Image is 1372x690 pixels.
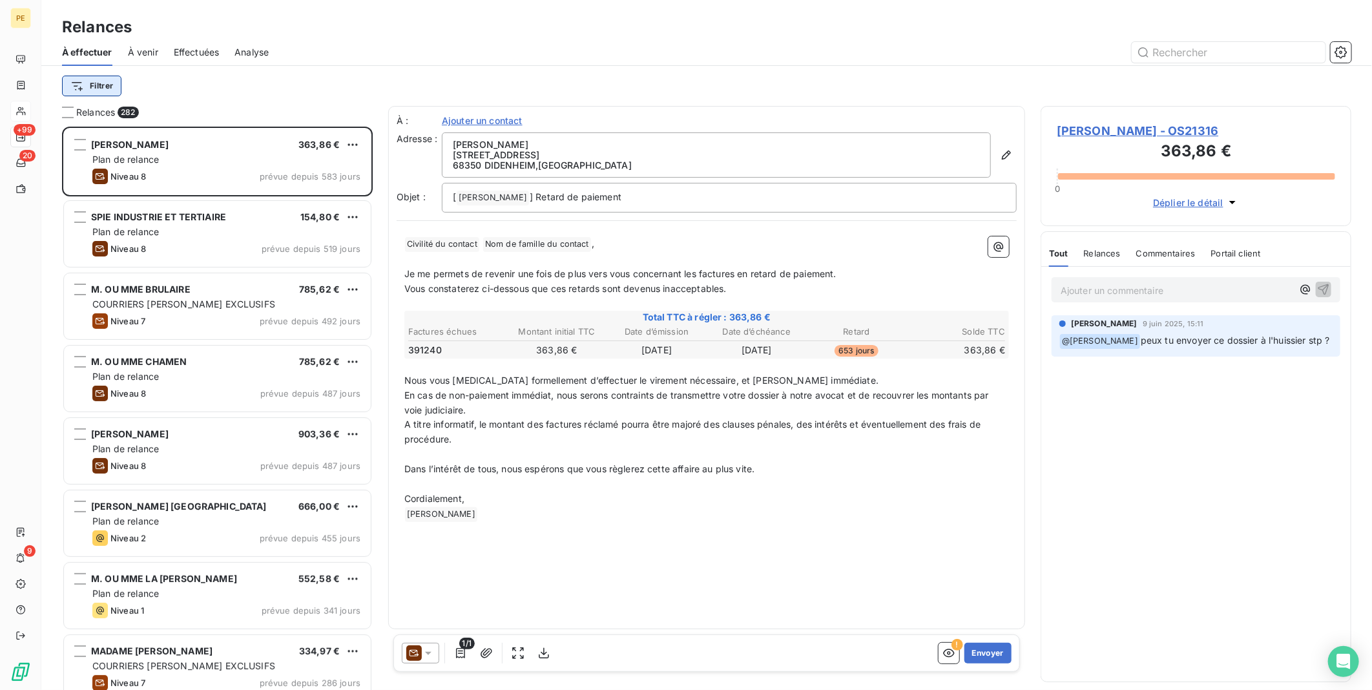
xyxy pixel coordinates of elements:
[1136,248,1196,258] span: Commentaires
[707,325,806,339] th: Date d’échéance
[110,461,146,471] span: Niveau 8
[260,388,360,399] span: prévue depuis 487 jours
[397,133,437,144] span: Adresse :
[91,284,191,295] span: M. OU MME BRULAIRE
[607,325,706,339] th: Date d’émission
[110,244,146,254] span: Niveau 8
[405,237,479,252] span: Civilité du contact
[442,114,523,127] span: Ajouter un contact
[91,645,213,656] span: MADAME [PERSON_NAME]
[1071,318,1138,329] span: [PERSON_NAME]
[298,139,340,150] span: 363,86 €
[404,463,754,474] span: Dans l’intérêt de tous, nous espérons que vous règlerez cette affaire au plus vite.
[234,46,269,59] span: Analyse
[1132,42,1325,63] input: Rechercher
[110,388,146,399] span: Niveau 8
[1049,248,1068,258] span: Tout
[1211,248,1261,258] span: Portail client
[907,325,1006,339] th: Solde TTC
[76,106,115,119] span: Relances
[298,428,340,439] span: 903,36 €
[110,316,145,326] span: Niveau 7
[92,298,275,309] span: COURRIERS [PERSON_NAME] EXCLUSIFS
[1143,320,1204,328] span: 9 juin 2025, 15:11
[62,46,112,59] span: À effectuer
[91,211,226,222] span: SPIE INDUSTRIE ET TERTIAIRE
[404,375,878,386] span: Nous vous [MEDICAL_DATA] formellement d’effectuer le virement nécessaire, et [PERSON_NAME] immédi...
[1153,196,1223,209] span: Déplier le détail
[299,356,340,367] span: 785,62 €
[260,461,360,471] span: prévue depuis 487 jours
[128,46,158,59] span: À venir
[298,573,340,584] span: 552,58 €
[298,501,340,512] span: 666,00 €
[453,160,980,171] p: 68350 DIDENHEIM , [GEOGRAPHIC_DATA]
[10,127,30,147] a: +99
[508,343,607,357] td: 363,86 €
[835,345,878,357] span: 653 jours
[262,244,360,254] span: prévue depuis 519 jours
[10,8,31,28] div: PE
[530,191,621,202] span: ] Retard de paiement
[404,390,992,415] span: En cas de non-paiement immédiat, nous serons contraints de transmettre votre dossier à notre avoc...
[91,139,169,150] span: [PERSON_NAME]
[299,645,340,656] span: 334,97 €
[1141,335,1330,346] span: peux tu envoyer ce dossier à l'huissier stp ?
[907,343,1006,357] td: 363,86 €
[404,419,983,444] span: A titre informatif, le montant des factures réclamé pourra être majoré des clauses pénales, des i...
[92,660,275,671] span: COURRIERS [PERSON_NAME] EXCLUSIFS
[453,150,980,160] p: [STREET_ADDRESS]
[118,107,138,118] span: 282
[260,533,360,543] span: prévue depuis 455 jours
[92,516,159,527] span: Plan de relance
[62,16,132,39] h3: Relances
[397,114,442,127] label: À :
[300,211,340,222] span: 154,80 €
[483,237,591,252] span: Nom de famille du contact
[91,428,169,439] span: [PERSON_NAME]
[592,238,594,249] span: ,
[1084,248,1121,258] span: Relances
[508,325,607,339] th: Montant initial TTC
[1328,646,1359,677] div: Open Intercom Messenger
[110,678,145,688] span: Niveau 7
[453,191,456,202] span: [
[260,678,360,688] span: prévue depuis 286 jours
[1060,334,1140,349] span: @ [PERSON_NAME]
[404,493,464,504] span: Cordialement,
[10,152,30,173] a: 20
[1057,140,1335,165] h3: 363,86 €
[397,191,426,202] span: Objet :
[408,325,506,339] th: Factures échues
[91,356,187,367] span: M. OU MME CHAMEN
[260,316,360,326] span: prévue depuis 492 jours
[19,150,36,162] span: 20
[92,226,159,237] span: Plan de relance
[964,643,1012,664] button: Envoyer
[92,588,159,599] span: Plan de relance
[457,191,529,205] span: [PERSON_NAME]
[92,371,159,382] span: Plan de relance
[408,344,442,357] span: 391240
[24,545,36,557] span: 9
[91,573,237,584] span: M. OU MME LA [PERSON_NAME]
[110,605,144,616] span: Niveau 1
[1149,195,1243,210] button: Déplier le détail
[62,76,121,96] button: Filtrer
[299,284,340,295] span: 785,62 €
[807,325,906,339] th: Retard
[406,311,1007,324] span: Total TTC à régler : 363,86 €
[707,343,806,357] td: [DATE]
[405,507,477,522] span: [PERSON_NAME]
[110,171,146,182] span: Niveau 8
[91,501,267,512] span: [PERSON_NAME] [GEOGRAPHIC_DATA]
[1057,122,1335,140] span: [PERSON_NAME] - OS21316
[10,662,31,682] img: Logo LeanPay
[92,154,159,165] span: Plan de relance
[404,268,837,279] span: Je me permets de revenir une fois de plus vers vous concernant les factures en retard de paiement.
[262,605,360,616] span: prévue depuis 341 jours
[459,638,475,649] span: 1/1
[14,124,36,136] span: +99
[92,443,159,454] span: Plan de relance
[260,171,360,182] span: prévue depuis 583 jours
